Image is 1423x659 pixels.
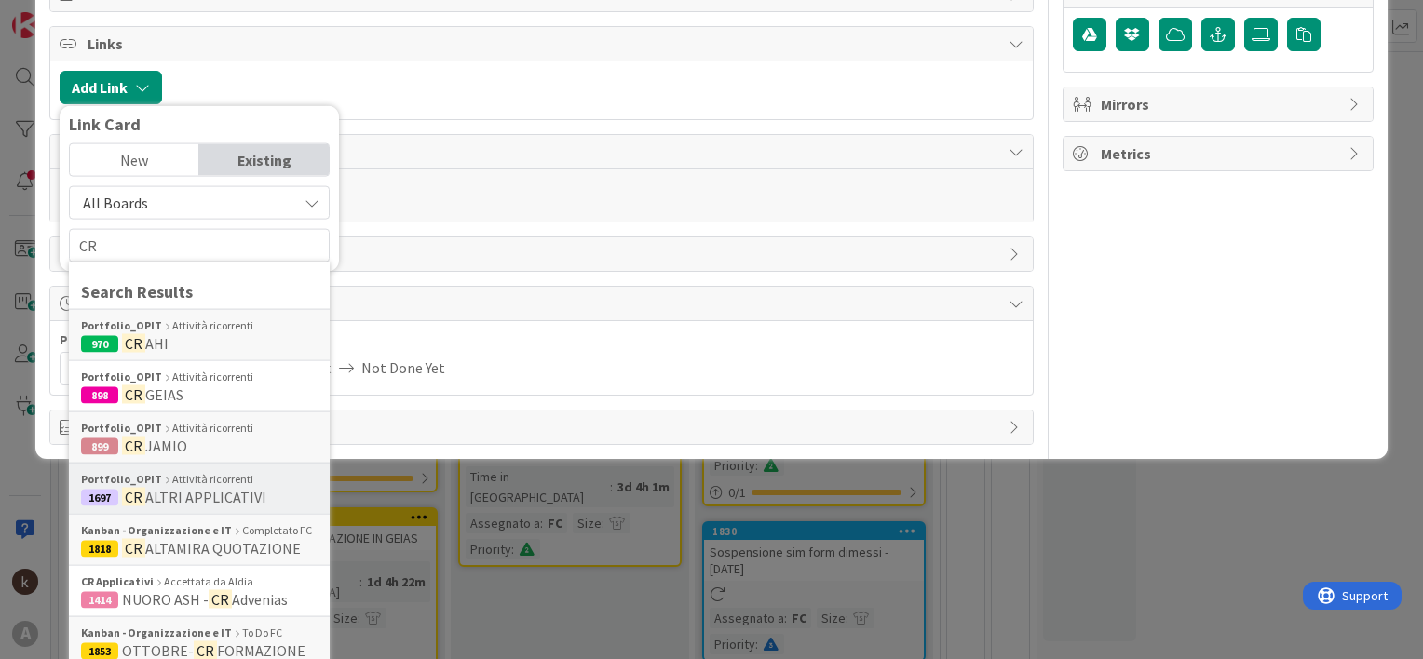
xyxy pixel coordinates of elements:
[81,573,318,590] div: Accettata da Aldia
[69,115,330,134] div: Link Card
[122,383,145,407] mark: CR
[81,369,318,385] div: Attività ricorrenti
[69,229,330,262] input: Search for card by title or ID
[122,331,145,356] mark: CR
[81,541,118,558] div: 1818
[83,194,148,212] span: All Boards
[145,385,183,404] span: GEIAS
[81,279,318,304] div: Search Results
[81,438,118,455] div: 899
[39,3,85,25] span: Support
[81,490,118,506] div: 1697
[81,317,318,334] div: Attività ricorrenti
[122,590,209,609] span: NUORO ASH -
[232,590,288,609] span: Advenias
[209,587,232,612] mark: CR
[81,522,232,539] b: Kanban - Organizzazione e IT
[81,336,118,353] div: 970
[233,330,445,350] span: Actual Dates
[81,522,318,539] div: Completato FC
[145,488,266,506] span: ALTRI APPLICATIVI
[88,33,999,55] span: Links
[81,592,118,609] div: 1414
[81,625,318,641] div: To Do FC
[145,334,169,353] span: AHI
[70,144,199,176] div: New
[145,539,301,558] span: ALTAMIRA QUOTAZIONE
[81,387,118,404] div: 898
[60,71,162,104] button: Add Link
[88,416,999,438] span: Exit Criteria
[122,485,145,509] mark: CR
[1101,142,1339,165] span: Metrics
[122,434,145,458] mark: CR
[81,420,162,437] b: Portfolio_OPIT
[81,317,162,334] b: Portfolio_OPIT
[361,352,445,383] span: Not Done Yet
[60,330,224,350] span: Planned Dates
[88,141,999,163] span: Comments
[88,292,999,315] span: Dates
[81,369,162,385] b: Portfolio_OPIT
[199,144,329,176] div: Existing
[122,536,145,560] mark: CR
[1101,93,1339,115] span: Mirrors
[81,471,162,488] b: Portfolio_OPIT
[81,471,318,488] div: Attività ricorrenti
[81,573,154,590] b: CR Applicativi
[81,625,232,641] b: Kanban - Organizzazione e IT
[88,243,999,265] span: History
[81,420,318,437] div: Attività ricorrenti
[145,437,187,455] span: JAMIO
